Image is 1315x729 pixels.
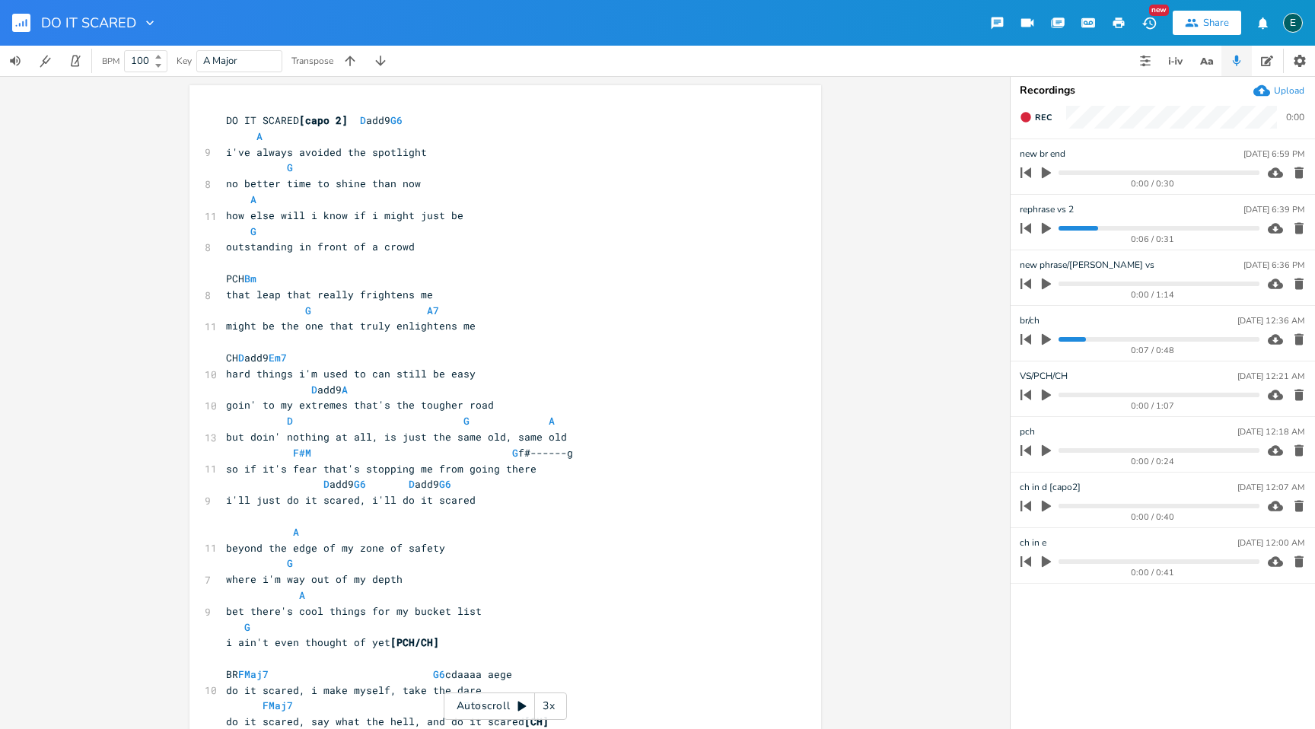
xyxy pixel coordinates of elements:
span: Em7 [269,351,287,364]
button: E [1283,5,1303,40]
span: G6 [433,667,445,681]
span: FMaj7 [238,667,269,681]
span: but doin' nothing at all, is just the same old, same old [226,430,567,444]
span: G [250,224,256,238]
span: D [323,477,330,491]
span: rephrase vs 2 [1020,202,1074,217]
span: G6 [354,477,366,491]
span: pch [1020,425,1035,439]
div: [DATE] 6:36 PM [1243,261,1304,269]
span: PCH [226,272,275,285]
button: Share [1173,11,1241,35]
span: Bm [244,272,256,285]
span: G [463,414,470,428]
span: br/ch [1020,314,1040,328]
span: new phrase/[PERSON_NAME] vs [1020,258,1154,272]
span: D [360,113,366,127]
span: might be the one that truly enlightens me [226,319,476,333]
span: FMaj7 [263,699,293,712]
span: D [287,414,293,428]
div: 0:00 / 0:40 [1046,513,1259,521]
span: no better time to shine than now [226,177,421,190]
span: G [287,556,293,570]
span: [PCH/CH] [390,635,439,649]
span: A [250,193,256,206]
span: A [299,588,305,602]
span: A7 [427,304,439,317]
button: Rec [1014,105,1058,129]
div: Recordings [1020,85,1306,96]
span: DO IT SCARED [41,16,136,30]
span: so if it's fear that's stopping me from going there [226,462,537,476]
span: hard things i'm used to can still be easy [226,367,476,380]
span: G [305,304,311,317]
span: DO IT SCARED add9 [226,113,409,127]
span: [capo 2] [299,113,348,127]
span: f#------g [226,446,573,460]
span: outstanding in front of a crowd [226,240,415,253]
span: CH add9 [226,351,287,364]
div: Transpose [291,56,333,65]
div: [DATE] 12:21 AM [1237,372,1304,380]
div: [DATE] 6:39 PM [1243,205,1304,214]
span: i'll just do it scared, i'll do it scared [226,493,476,507]
span: i ain't even thought of yet [226,635,439,649]
span: G6 [439,477,451,491]
div: [DATE] 12:07 AM [1237,483,1304,492]
div: Share [1203,16,1229,30]
span: how else will i know if i might just be [226,209,463,222]
span: add9 add9 [226,477,457,491]
div: Key [177,56,192,65]
span: [CH] [524,715,549,728]
span: A Major [203,54,237,68]
span: VS/PCH/CH [1020,369,1068,384]
span: A [342,383,348,396]
div: Autoscroll [444,692,567,720]
span: that leap that really frightens me [226,288,433,301]
span: A [293,525,299,539]
span: do it scared, i make myself, take the dare [226,683,482,697]
div: 0:00 [1286,113,1304,122]
div: [DATE] 6:59 PM [1243,150,1304,158]
div: 0:00 / 0:41 [1046,568,1259,577]
span: Rec [1035,112,1052,123]
div: BPM [102,57,119,65]
span: where i'm way out of my depth [226,572,403,586]
button: Upload [1253,82,1304,99]
div: 3x [535,692,562,720]
span: A [549,414,555,428]
div: 0:00 / 0:30 [1046,180,1259,188]
span: D [311,383,317,396]
span: G [244,620,250,634]
div: 0:00 / 1:14 [1046,291,1259,299]
div: [DATE] 12:36 AM [1237,317,1304,325]
span: new br end [1020,147,1065,161]
span: f#e [226,699,488,712]
div: 0:07 / 0:48 [1046,346,1259,355]
div: New [1149,5,1169,16]
div: 0:06 / 0:31 [1046,235,1259,244]
span: do it scared, say what the hell, and do it scared [226,715,549,728]
span: D [238,351,244,364]
span: G [287,161,293,174]
div: 0:00 / 0:24 [1046,457,1259,466]
div: 0:00 / 1:07 [1046,402,1259,410]
button: New [1134,9,1164,37]
span: ch in e [1020,536,1046,550]
span: A [256,129,263,143]
span: beyond the edge of my zone of safety [226,541,445,555]
span: goin' to my extremes that's the tougher road [226,398,494,412]
div: edenmusic [1283,13,1303,33]
span: G6 [390,113,403,127]
div: [DATE] 12:00 AM [1237,539,1304,547]
span: add9 [226,383,348,396]
span: bet there's cool things for my bucket list [226,604,482,618]
span: ch in d [capo2] [1020,480,1081,495]
span: F#M [293,446,311,460]
div: Upload [1274,84,1304,97]
div: [DATE] 12:18 AM [1237,428,1304,436]
span: G [512,446,518,460]
span: i've always avoided the spotlight [226,145,427,159]
span: BR cdaaaa aege [226,667,512,681]
span: D [409,477,415,491]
